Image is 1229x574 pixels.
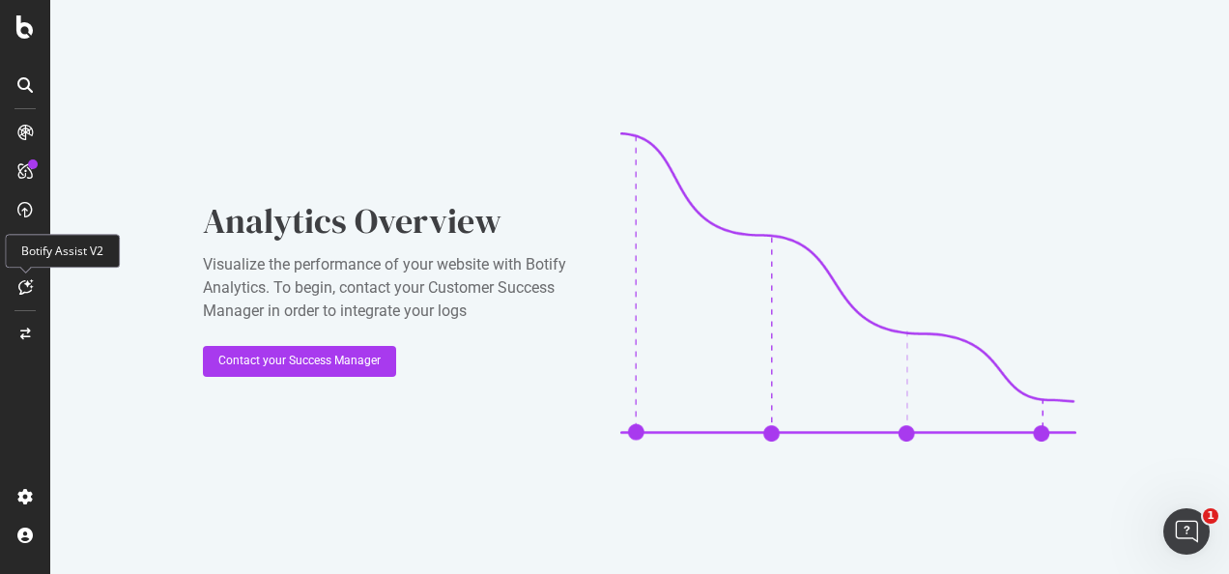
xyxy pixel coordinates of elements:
[620,132,1076,442] img: CaL_T18e.png
[5,234,120,268] div: Botify Assist V2
[1203,508,1218,524] span: 1
[203,253,589,323] div: Visualize the performance of your website with Botify Analytics. To begin, contact your Customer ...
[1163,508,1210,555] iframe: Intercom live chat
[203,197,589,245] div: Analytics Overview
[218,353,381,369] div: Contact your Success Manager
[203,346,396,377] button: Contact your Success Manager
